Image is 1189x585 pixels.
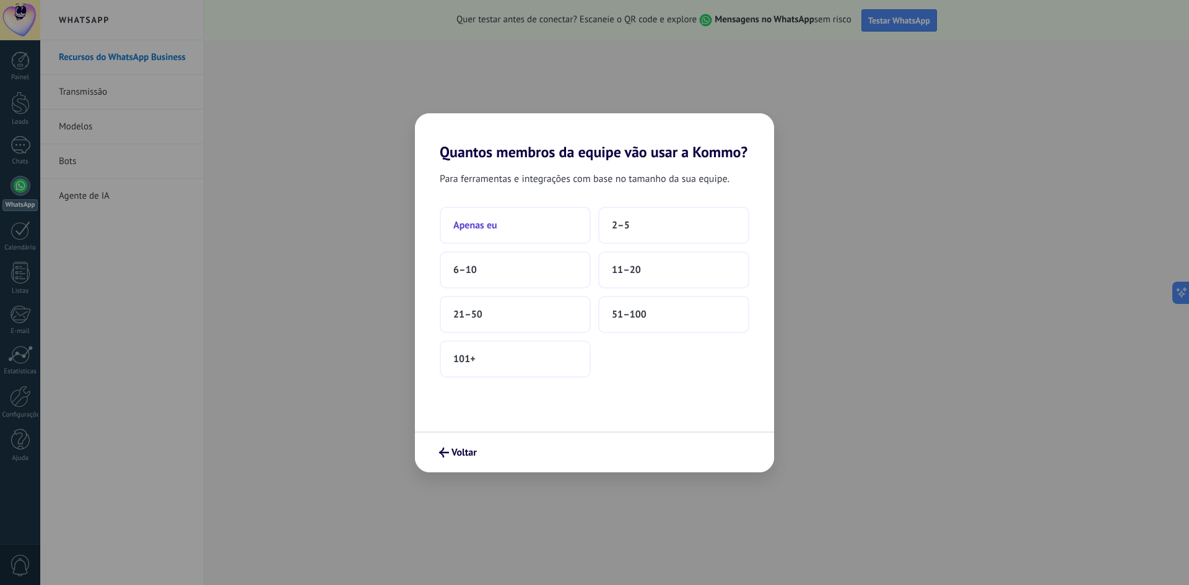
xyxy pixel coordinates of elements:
[440,171,730,187] span: Para ferramentas e integrações com base no tamanho da sua equipe.
[598,296,749,333] button: 51–100
[612,219,630,232] span: 2–5
[598,251,749,288] button: 11–20
[453,353,476,365] span: 101+
[598,207,749,244] button: 2–5
[451,448,477,457] span: Voltar
[453,264,477,276] span: 6–10
[433,442,482,463] button: Voltar
[453,308,482,321] span: 21–50
[440,251,591,288] button: 6–10
[612,264,641,276] span: 11–20
[440,340,591,378] button: 101+
[440,207,591,244] button: Apenas eu
[453,219,497,232] span: Apenas eu
[415,113,774,161] h2: Quantos membros da equipe vão usar a Kommo?
[612,308,647,321] span: 51–100
[440,296,591,333] button: 21–50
